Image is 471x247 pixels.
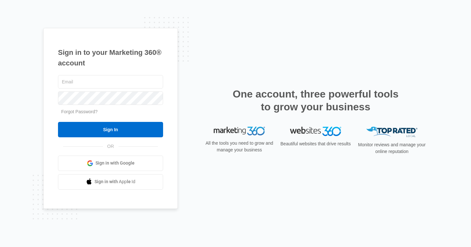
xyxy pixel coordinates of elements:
[58,47,163,68] h1: Sign in to your Marketing 360® account
[61,109,98,114] a: Forgot Password?
[356,141,428,155] p: Monitor reviews and manage your online reputation
[280,141,351,147] p: Beautiful websites that drive results
[103,143,119,150] span: OR
[290,127,341,136] img: Websites 360
[366,127,417,137] img: Top Rated Local
[58,156,163,171] a: Sign in with Google
[95,160,135,166] span: Sign in with Google
[58,75,163,89] input: Email
[231,88,401,113] h2: One account, three powerful tools to grow your business
[203,140,275,153] p: All the tools you need to grow and manage your business
[58,122,163,137] input: Sign In
[214,127,265,136] img: Marketing 360
[58,174,163,190] a: Sign in with Apple Id
[95,178,136,185] span: Sign in with Apple Id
